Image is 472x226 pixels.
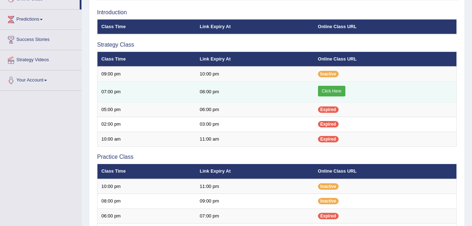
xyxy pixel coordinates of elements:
th: Class Time [97,19,196,34]
span: Expired [318,106,339,113]
th: Link Expiry At [196,19,314,34]
td: 11:00 am [196,132,314,147]
td: 10:00 pm [97,179,196,194]
a: Strategy Videos [0,50,81,68]
td: 10:00 am [97,132,196,147]
td: 09:00 pm [196,194,314,209]
td: 09:00 pm [97,67,196,82]
td: 07:00 pm [196,209,314,224]
td: 06:00 pm [196,102,314,117]
a: Your Account [0,70,81,88]
span: Expired [318,121,339,127]
td: 05:00 pm [97,102,196,117]
span: Inactive [318,198,339,204]
a: Success Stories [0,30,81,48]
th: Online Class URL [314,52,457,67]
h3: Practice Class [97,154,457,160]
td: 11:00 pm [196,179,314,194]
td: 06:00 pm [97,209,196,224]
a: Predictions [0,10,81,27]
td: 02:00 pm [97,117,196,132]
th: Online Class URL [314,164,457,179]
span: Inactive [318,183,339,190]
h3: Strategy Class [97,42,457,48]
th: Link Expiry At [196,52,314,67]
span: Inactive [318,71,339,77]
td: 08:00 pm [196,82,314,102]
th: Online Class URL [314,19,457,34]
a: Click Here [318,86,345,96]
th: Class Time [97,164,196,179]
span: Expired [318,136,339,142]
th: Link Expiry At [196,164,314,179]
span: Expired [318,213,339,219]
td: 10:00 pm [196,67,314,82]
th: Class Time [97,52,196,67]
td: 08:00 pm [97,194,196,209]
td: 07:00 pm [97,82,196,102]
td: 03:00 pm [196,117,314,132]
h3: Introduction [97,9,457,16]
